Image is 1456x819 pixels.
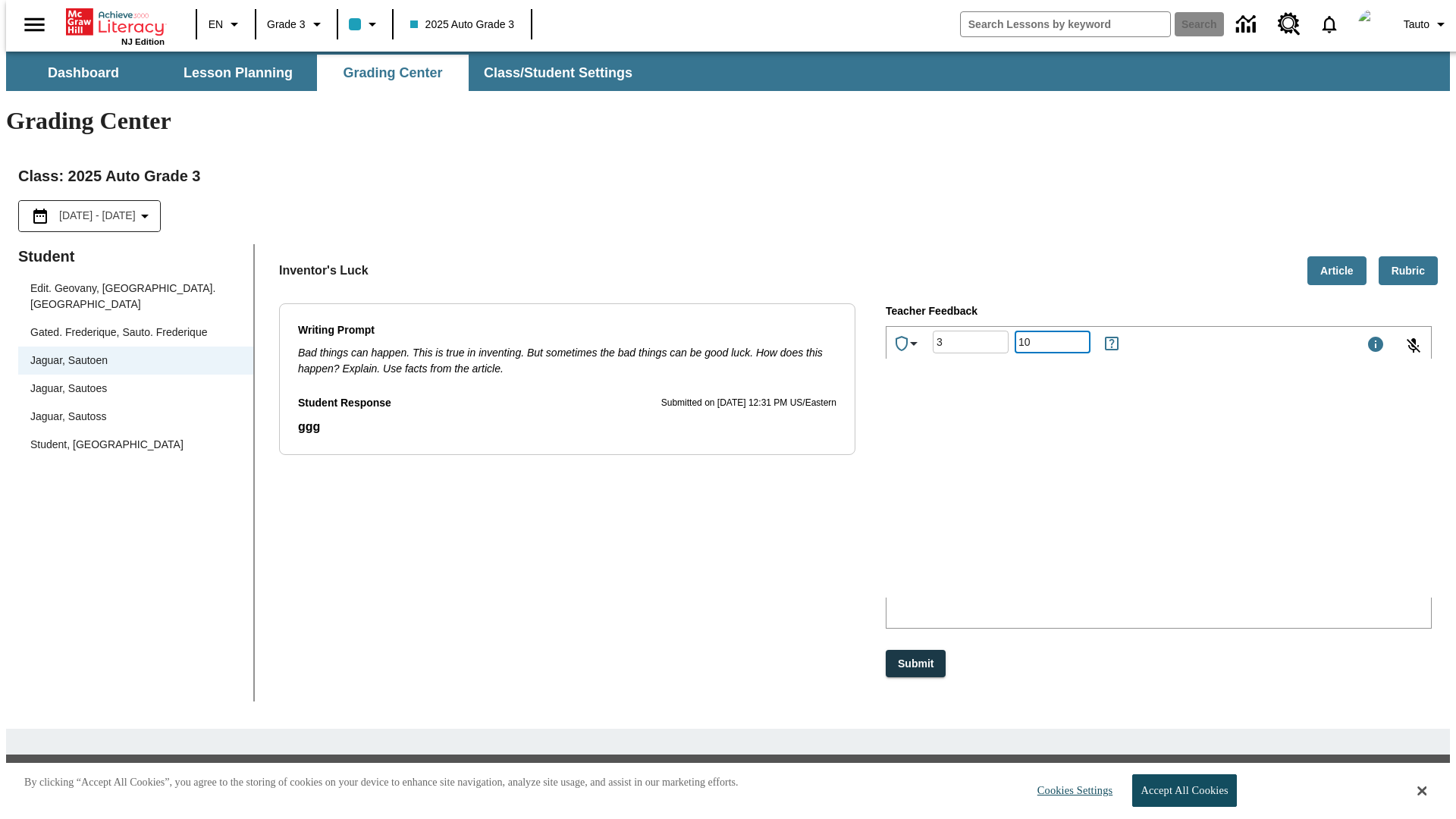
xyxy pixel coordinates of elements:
[1404,17,1429,33] span: Tauto
[12,2,57,47] button: Open side menu
[184,64,293,82] span: Lesson Planning
[1398,11,1456,38] button: Profile/Settings
[1269,4,1310,45] a: Resource Center, Will open in new tab
[472,55,645,91] button: Class/Student Settings
[1227,4,1269,45] a: Data Center
[298,395,391,412] p: Student Response
[1097,328,1127,359] button: Rules for Earning Points and Achievements, Will open in new tab
[162,55,314,91] button: Lesson Planning
[1015,322,1090,362] input: Points: Must be equal to or less than 25.
[961,12,1170,36] input: search field
[25,207,154,225] button: Select the date range menu item
[298,418,836,436] p: ggg
[317,55,469,91] button: Grading Center
[18,431,253,459] div: Student, [GEOGRAPHIC_DATA]
[1349,5,1398,44] button: Select a new avatar
[1015,331,1090,353] div: Points: Must be equal to or less than 25.
[18,164,1438,188] h2: Class : 2025 Auto Grade 3
[48,64,119,82] span: Dashboard
[18,318,253,347] div: Gated. Frederique, Sauto. Frederique
[1307,256,1367,286] button: Article, Will open in new tab
[261,11,332,38] button: Grade: Grade 3, Select a grade
[343,64,442,82] span: Grading Center
[1395,328,1432,364] button: Click to activate and allow voice recognition
[6,12,221,26] p: iKceyN
[1310,5,1349,44] a: Notifications
[410,17,515,33] span: 2025 Auto Grade 3
[202,11,250,38] button: Language: EN, Select a language
[30,381,107,397] div: Jaguar, Sautoes
[30,437,184,453] div: Student, [GEOGRAPHIC_DATA]
[1358,9,1389,39] img: avatar image
[298,322,836,339] p: Writing Prompt
[661,396,836,411] p: Submitted on [DATE] 12:31 PM US/Eastern
[18,275,253,318] div: Edit. Geovany, [GEOGRAPHIC_DATA]. [GEOGRAPHIC_DATA]
[6,55,646,91] div: SubNavbar
[886,650,946,678] button: Submit
[66,5,165,46] div: Home
[1417,784,1426,798] button: Close
[121,37,165,46] span: NJ Edition
[933,331,1009,353] div: Grade: Letters, numbers, %, + and - are allowed.
[484,64,632,82] span: Class/Student Settings
[24,775,739,790] p: By clicking “Accept All Cookies”, you agree to the storing of cookies on your device to enhance s...
[66,7,165,37] a: Home
[30,281,241,312] div: Edit. Geovany, [GEOGRAPHIC_DATA]. [GEOGRAPHIC_DATA]
[1367,335,1385,356] div: Maximum 1000 characters Press Escape to exit toolbar and use left and right arrow keys to access ...
[298,345,836,377] p: Bad things can happen. This is true in inventing. But sometimes the bad things can be good luck. ...
[1379,256,1438,286] button: Rubric, Will open in new tab
[30,409,106,425] div: Jaguar, Sautoss
[6,107,1450,135] h1: Grading Center
[18,244,253,268] p: Student
[209,17,223,33] span: EN
[8,55,159,91] button: Dashboard
[18,375,253,403] div: Jaguar, Sautoes
[18,403,253,431] div: Jaguar, Sautoss
[886,303,1432,320] p: Teacher Feedback
[6,12,221,26] body: Type your response here.
[59,208,136,224] span: [DATE] - [DATE]
[6,52,1450,91] div: SubNavbar
[30,325,207,340] div: Gated. Frederique, Sauto. Frederique
[18,347,253,375] div: Jaguar, Sautoen
[1132,774,1236,807] button: Accept All Cookies
[298,418,836,436] p: Student Response
[1024,775,1119,806] button: Cookies Settings
[343,11,388,38] button: Class color is light blue. Change class color
[136,207,154,225] svg: Collapse Date Range Filter
[886,328,929,359] button: Achievements
[933,322,1009,362] input: Grade: Letters, numbers, %, + and - are allowed.
[30,353,108,369] div: Jaguar, Sautoen
[267,17,306,33] span: Grade 3
[279,262,369,280] p: Inventor's Luck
